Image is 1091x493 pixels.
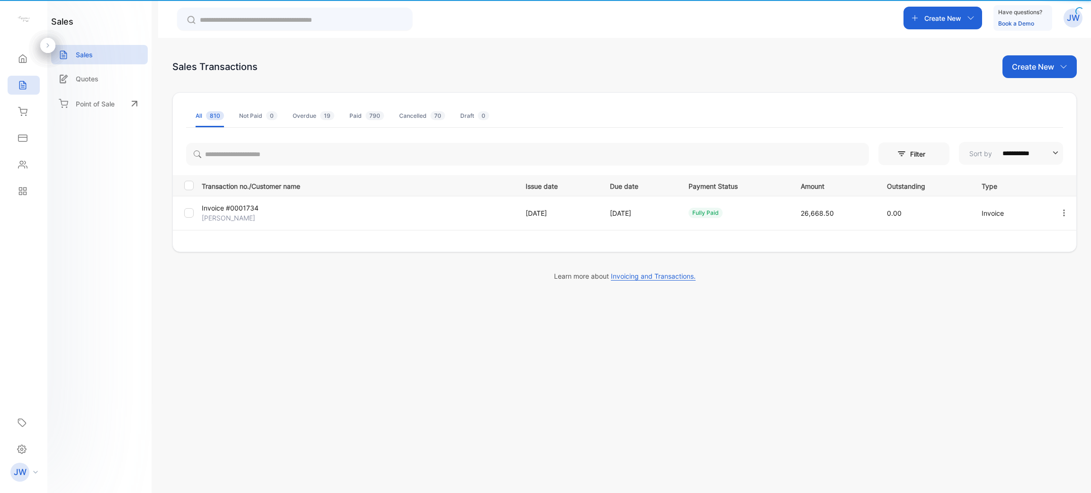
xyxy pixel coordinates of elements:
[1012,61,1054,72] p: Create New
[801,179,867,191] p: Amount
[320,111,334,120] span: 19
[610,208,669,218] p: [DATE]
[172,271,1077,281] p: Learn more about
[460,112,489,120] div: Draft
[14,466,27,478] p: JW
[610,179,669,191] p: Due date
[998,8,1042,17] p: Have questions?
[202,203,306,213] p: Invoice #0001734
[202,179,514,191] p: Transaction no./Customer name
[903,7,982,29] button: Create New
[51,69,148,88] a: Quotes
[196,112,224,120] div: All
[526,208,591,218] p: [DATE]
[1002,55,1077,78] button: Create New
[887,209,902,217] span: 0.00
[349,112,384,120] div: Paid
[959,142,1063,165] button: Sort by
[801,209,834,217] span: 26,668.50
[878,142,949,165] button: Filter
[689,208,723,218] div: fully paid
[266,111,277,120] span: 0
[76,99,115,109] p: Point of Sale
[924,13,961,23] p: Create New
[239,112,277,120] div: Not Paid
[982,208,1040,218] p: Invoice
[1064,7,1082,29] button: JW
[76,50,93,60] p: Sales
[206,111,224,120] span: 810
[526,179,591,191] p: Issue date
[76,74,98,84] p: Quotes
[51,93,148,114] a: Point of Sale
[689,179,782,191] p: Payment Status
[1051,453,1091,493] iframe: LiveChat chat widget
[51,45,148,64] a: Sales
[887,179,962,191] p: Outstanding
[910,149,931,159] p: Filter
[478,111,489,120] span: 0
[366,111,384,120] span: 790
[611,272,696,281] span: Invoicing and Transactions.
[293,112,334,120] div: Overdue
[51,15,73,28] h1: sales
[172,60,258,74] div: Sales Transactions
[430,111,445,120] span: 70
[399,112,445,120] div: Cancelled
[998,20,1034,27] a: Book a Demo
[202,213,306,223] p: [PERSON_NAME]
[17,12,31,26] img: logo
[982,179,1040,191] p: Type
[969,149,992,158] p: Sort by
[1067,12,1080,24] p: JW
